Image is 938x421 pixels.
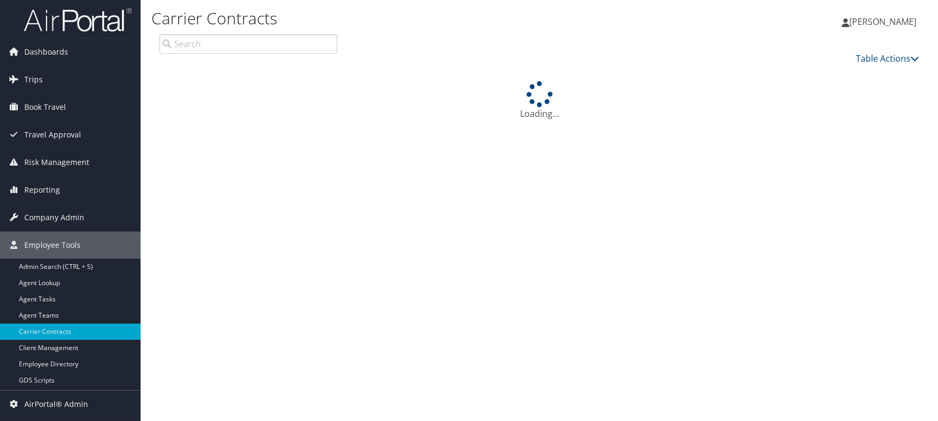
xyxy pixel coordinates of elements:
span: Company Admin [24,204,84,231]
a: Table Actions [856,52,919,64]
span: Risk Management [24,149,89,176]
img: airportal-logo.png [24,7,132,32]
span: AirPortal® Admin [24,391,88,418]
a: [PERSON_NAME] [842,5,927,38]
span: Book Travel [24,94,66,121]
span: Reporting [24,176,60,203]
h1: Carrier Contracts [151,7,669,30]
span: Travel Approval [24,121,81,148]
input: Search [159,34,337,54]
span: Dashboards [24,38,68,65]
div: Loading... [151,81,927,120]
span: Employee Tools [24,232,81,259]
span: [PERSON_NAME] [849,16,916,28]
span: Trips [24,66,43,93]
